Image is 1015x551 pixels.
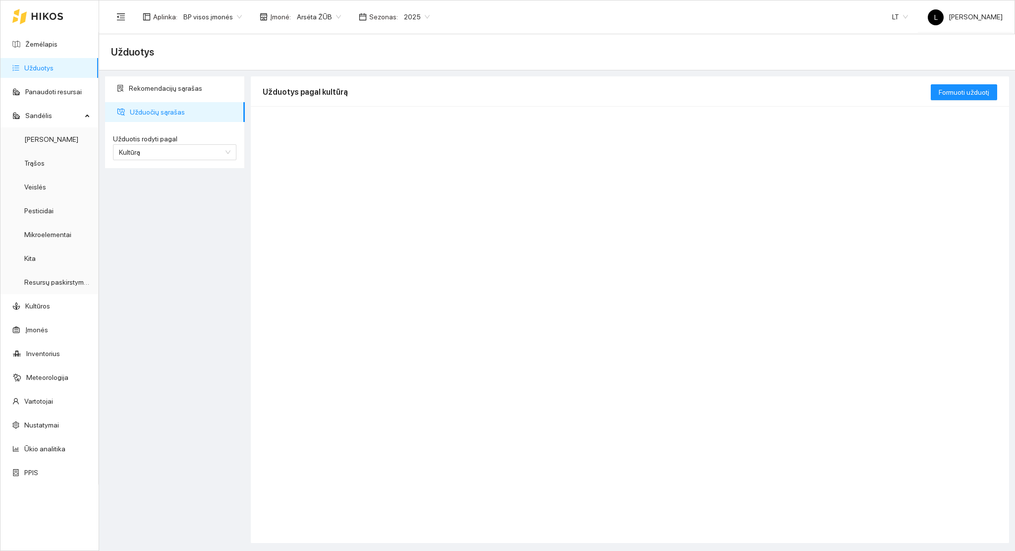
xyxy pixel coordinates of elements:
span: Kultūrą [119,148,140,156]
span: shop [260,13,268,21]
a: Kultūros [25,302,50,310]
span: Įmonė : [270,11,291,22]
button: menu-fold [111,7,131,27]
a: Užduotys [24,64,54,72]
span: Rekomendacijų sąrašas [129,78,237,98]
a: Kita [24,254,36,262]
span: Užduočių sąrašas [130,102,237,122]
a: Panaudoti resursai [25,88,82,96]
span: Sandėlis [25,106,82,125]
a: Ūkio analitika [24,445,65,453]
span: Užduotys [111,44,154,60]
a: Žemėlapis [25,40,57,48]
a: Įmonės [25,326,48,334]
span: Arsėta ŽŪB [297,9,341,24]
span: Aplinka : [153,11,177,22]
span: 2025 [404,9,430,24]
div: Užduotys pagal kultūrą [263,78,931,106]
a: Resursų paskirstymas [24,278,91,286]
label: Užduotis rodyti pagal [113,134,236,144]
a: Mikroelementai [24,231,71,239]
a: PPIS [24,469,38,477]
span: solution [117,85,124,92]
a: Nustatymai [24,421,59,429]
span: layout [143,13,151,21]
button: Formuoti užduotį [931,84,997,100]
span: LT [892,9,908,24]
a: Meteorologija [26,373,68,381]
span: Sezonas : [369,11,398,22]
a: [PERSON_NAME] [24,135,78,143]
a: Pesticidai [24,207,54,215]
span: L [934,9,938,25]
span: calendar [359,13,367,21]
span: Formuoti užduotį [939,87,989,98]
span: BP visos įmonės [183,9,242,24]
a: Inventorius [26,350,60,358]
a: Veislės [24,183,46,191]
span: menu-fold [116,12,125,21]
a: Vartotojai [24,397,53,405]
a: Trąšos [24,159,45,167]
span: [PERSON_NAME] [928,13,1003,21]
